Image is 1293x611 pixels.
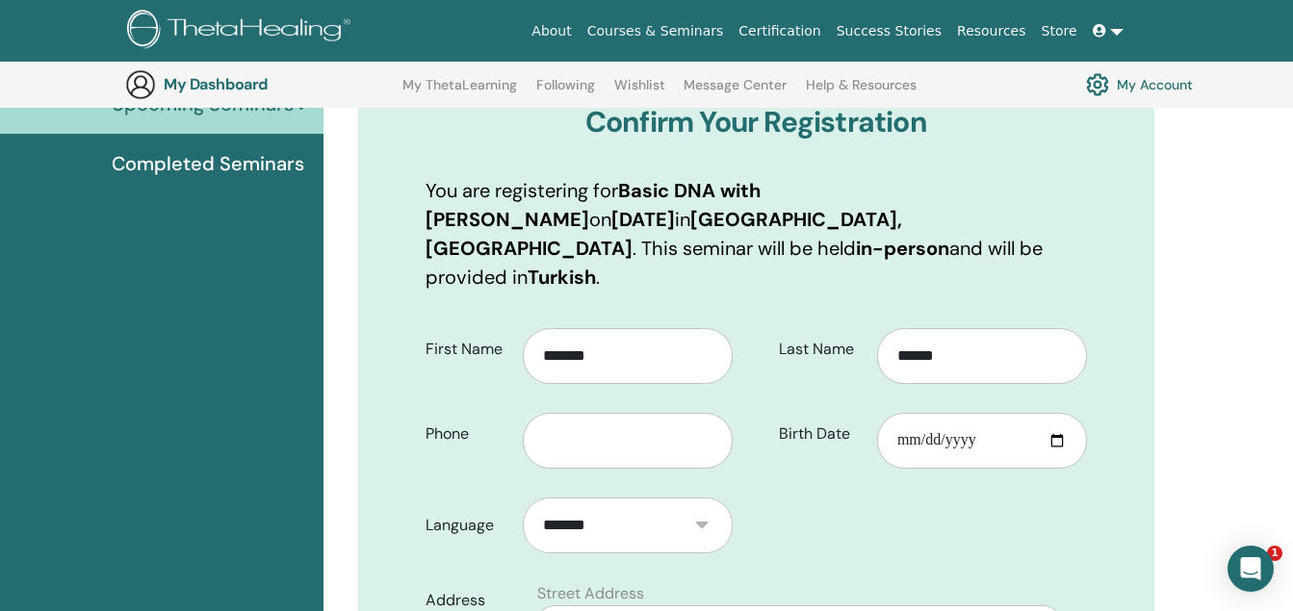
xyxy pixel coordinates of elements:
[856,236,949,261] b: in-person
[112,149,304,178] span: Completed Seminars
[1034,13,1085,49] a: Store
[1267,546,1282,561] span: 1
[411,416,524,452] label: Phone
[1086,68,1109,101] img: cog.svg
[402,77,517,108] a: My ThetaLearning
[524,13,579,49] a: About
[164,75,356,93] h3: My Dashboard
[684,77,787,108] a: Message Center
[611,207,675,232] b: [DATE]
[1228,546,1274,592] div: Open Intercom Messenger
[764,416,877,452] label: Birth Date
[1086,68,1193,101] a: My Account
[426,176,1087,292] p: You are registering for on in . This seminar will be held and will be provided in .
[536,77,595,108] a: Following
[426,207,902,261] b: [GEOGRAPHIC_DATA], [GEOGRAPHIC_DATA]
[528,265,596,290] b: Turkish
[127,10,357,53] img: logo.png
[426,105,1087,140] h3: Confirm Your Registration
[426,178,761,232] b: Basic DNA with [PERSON_NAME]
[806,77,917,108] a: Help & Resources
[411,507,524,544] label: Language
[411,331,524,368] label: First Name
[125,69,156,100] img: generic-user-icon.jpg
[537,582,644,605] label: Street Address
[829,13,949,49] a: Success Stories
[949,13,1034,49] a: Resources
[614,77,665,108] a: Wishlist
[580,13,732,49] a: Courses & Seminars
[731,13,828,49] a: Certification
[764,331,877,368] label: Last Name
